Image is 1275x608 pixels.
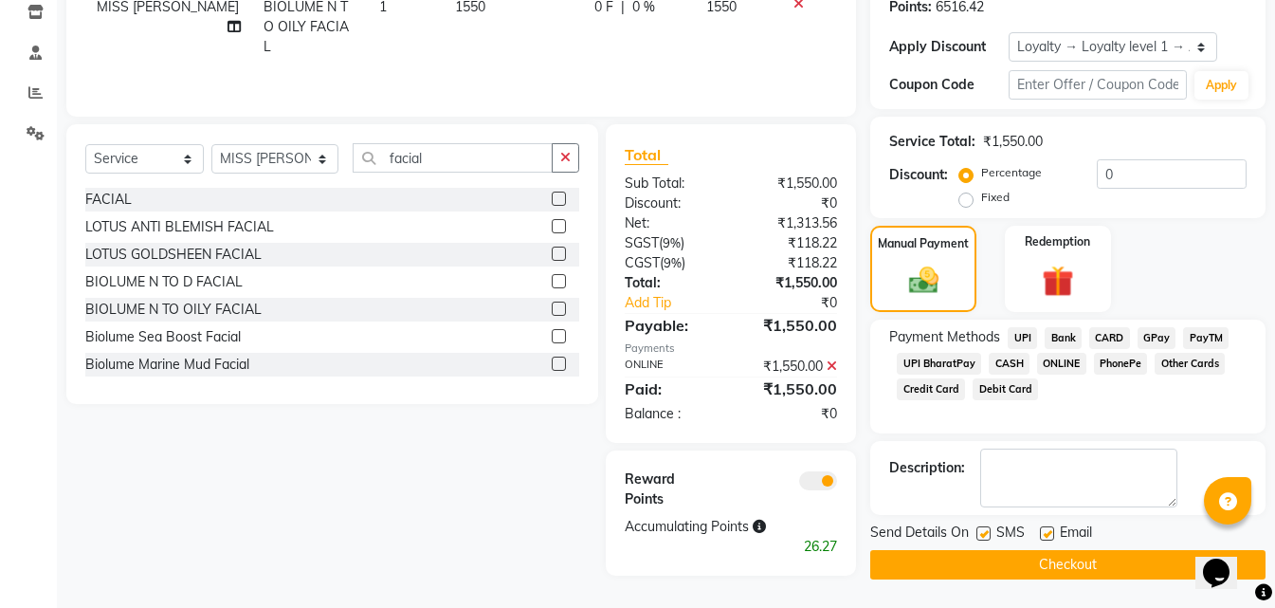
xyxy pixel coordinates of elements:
input: Search or Scan [353,143,552,173]
div: Apply Discount [889,37,1009,57]
div: Paid: [610,378,731,400]
span: CGST [625,254,660,271]
div: FACIAL [85,190,132,210]
label: Percentage [981,164,1042,181]
div: Total: [610,273,731,293]
div: ₹0 [731,404,851,424]
label: Manual Payment [878,235,969,252]
div: Discount: [889,165,948,185]
span: CASH [989,353,1029,375]
div: Sub Total: [610,174,731,193]
span: CARD [1089,327,1130,349]
div: Reward Points [610,470,731,509]
div: ₹1,550.00 [983,132,1043,152]
div: ₹1,550.00 [731,314,851,337]
span: UPI BharatPay [897,353,981,375]
span: Bank [1045,327,1082,349]
div: Net: [610,213,731,233]
div: ₹0 [731,193,851,213]
span: Email [1060,523,1092,546]
div: ₹118.22 [731,233,851,253]
div: Payable: [610,314,731,337]
div: 26.27 [610,537,852,557]
span: SGST [625,234,659,251]
div: Discount: [610,193,731,213]
div: ( ) [610,233,731,253]
div: LOTUS ANTI BLEMISH FACIAL [85,217,274,237]
div: Coupon Code [889,75,1009,95]
span: Send Details On [870,523,969,546]
div: ₹1,550.00 [731,273,851,293]
div: Service Total: [889,132,975,152]
input: Enter Offer / Coupon Code [1009,70,1187,100]
label: Redemption [1025,233,1090,250]
span: Other Cards [1155,353,1225,375]
div: BIOLUME N TO D FACIAL [85,272,243,292]
div: Accumulating Points [610,517,792,537]
img: _cash.svg [900,264,948,298]
div: LOTUS GOLDSHEEN FACIAL [85,245,262,265]
span: Credit Card [897,378,965,400]
div: ₹118.22 [731,253,851,273]
div: ONLINE [610,357,731,377]
div: Biolume Marine Mud Facial [85,355,249,375]
div: Balance : [610,404,731,424]
span: PhonePe [1094,353,1148,375]
span: Debit Card [973,378,1038,400]
button: Checkout [870,550,1266,580]
iframe: chat widget [1195,532,1256,589]
div: ₹1,550.00 [731,174,851,193]
div: ₹1,550.00 [731,357,851,377]
div: BIOLUME N TO OILY FACIAL [85,300,262,320]
span: Total [625,145,668,165]
div: Biolume Sea Boost Facial [85,327,241,347]
label: Fixed [981,189,1010,206]
div: ₹1,313.56 [731,213,851,233]
div: Payments [625,341,838,357]
span: ONLINE [1037,353,1086,375]
span: PayTM [1183,327,1229,349]
img: _gift.svg [1032,262,1084,301]
button: Apply [1194,71,1248,100]
div: ₹1,550.00 [731,378,851,400]
span: Payment Methods [889,327,1000,347]
div: ₹0 [751,293,851,313]
div: ( ) [610,253,731,273]
span: 9% [664,255,682,270]
span: UPI [1008,327,1037,349]
span: 9% [663,235,681,250]
span: GPay [1138,327,1176,349]
span: SMS [996,523,1025,546]
a: Add Tip [610,293,752,313]
div: Description: [889,458,965,478]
